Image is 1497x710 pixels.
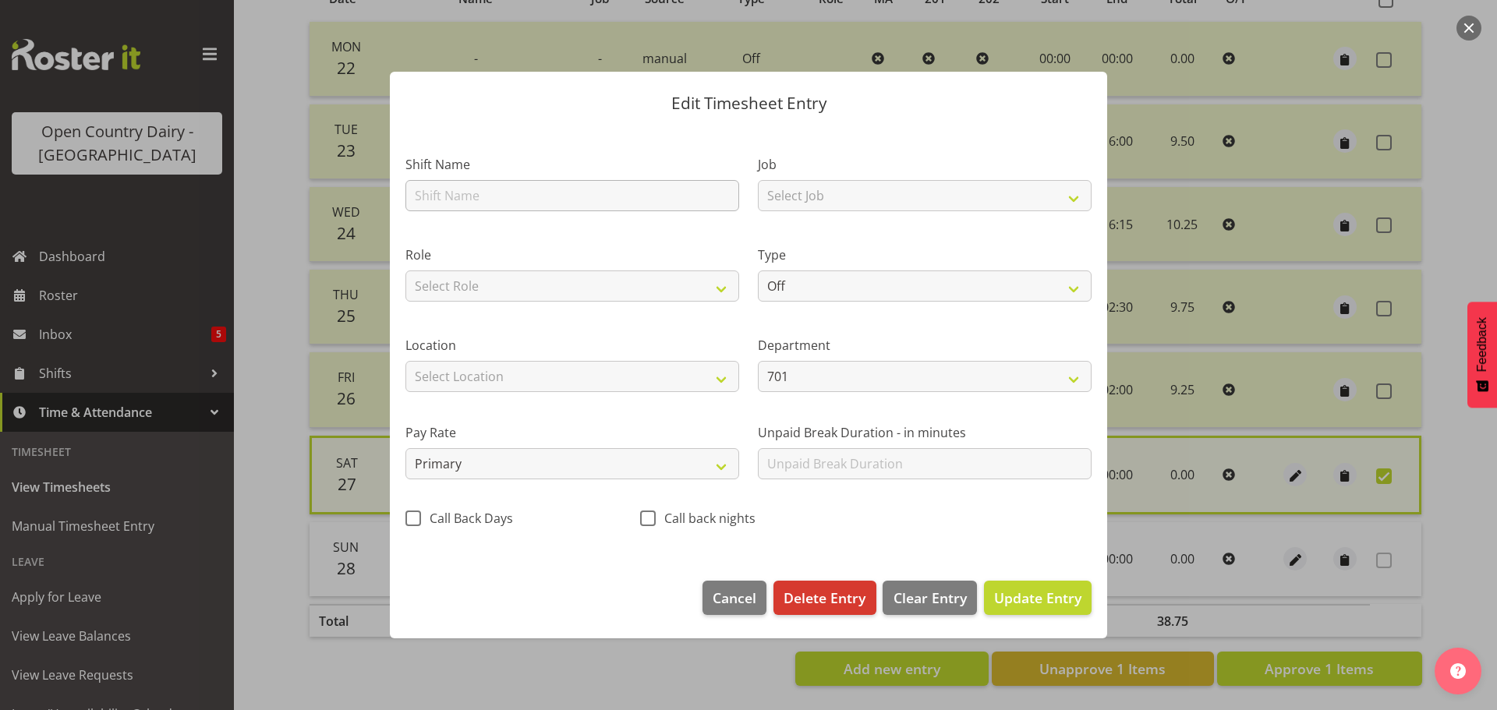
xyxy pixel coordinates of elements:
span: Cancel [713,588,756,608]
label: Shift Name [405,155,739,174]
img: help-xxl-2.png [1450,663,1466,679]
button: Update Entry [984,581,1092,615]
input: Unpaid Break Duration [758,448,1092,479]
label: Pay Rate [405,423,739,442]
label: Type [758,245,1092,264]
label: Unpaid Break Duration - in minutes [758,423,1092,442]
button: Feedback - Show survey [1467,302,1497,408]
label: Job [758,155,1092,174]
label: Role [405,245,739,264]
label: Department [758,336,1092,355]
label: Location [405,336,739,355]
button: Delete Entry [773,581,876,615]
p: Edit Timesheet Entry [405,95,1092,111]
span: Update Entry [994,588,1081,607]
button: Clear Entry [883,581,976,615]
span: Feedback [1475,317,1489,372]
button: Cancel [702,581,766,615]
input: Shift Name [405,180,739,211]
span: Clear Entry [894,588,967,608]
span: Call back nights [656,510,756,526]
span: Delete Entry [784,588,865,608]
span: Call Back Days [421,510,513,526]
